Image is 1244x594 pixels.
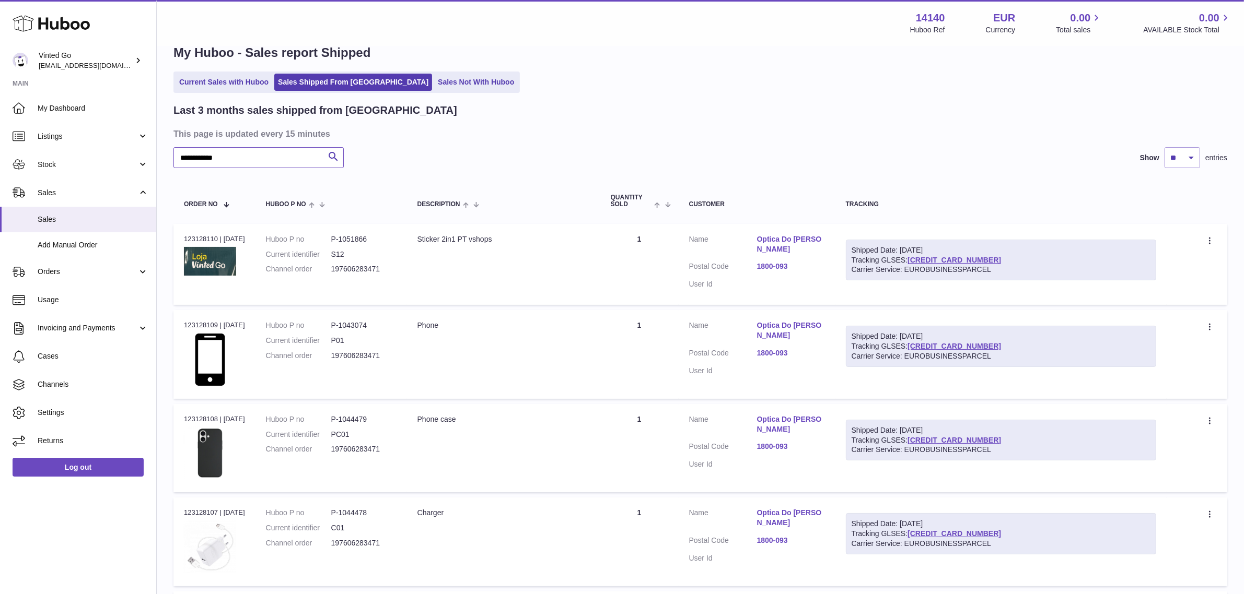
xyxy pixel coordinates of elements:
dt: User Id [689,553,757,563]
img: 141401752071838.jpg [184,427,236,479]
span: [EMAIL_ADDRESS][DOMAIN_NAME] [39,61,154,69]
dt: Current identifier [266,250,331,259]
dt: Current identifier [266,523,331,533]
div: Currency [986,25,1016,35]
dd: P-1044479 [331,414,397,424]
span: entries [1205,153,1227,163]
dt: User Id [689,459,757,469]
span: Orders [38,267,137,277]
dd: P-1044478 [331,508,397,518]
div: Charger [417,508,590,518]
div: Carrier Service: EUROBUSINESSPARCEL [852,265,1150,275]
span: Cases [38,351,148,361]
dd: 197606283471 [331,351,397,361]
dd: C01 [331,523,397,533]
span: Channels [38,379,148,389]
a: [CREDIT_CARD_NUMBER] [908,256,1001,264]
dd: 197606283471 [331,444,397,454]
div: Huboo Ref [910,25,945,35]
span: Add Manual Order [38,240,148,250]
span: Huboo P no [266,201,306,208]
a: Optica Do [PERSON_NAME] [757,320,825,340]
dt: Postal Code [689,348,757,361]
dd: 197606283471 [331,264,397,274]
div: Phone case [417,414,590,424]
a: Optica Do [PERSON_NAME] [757,234,825,254]
div: Tracking GLSES: [846,240,1156,281]
dd: PC01 [331,430,397,439]
span: Invoicing and Payments [38,323,137,333]
div: Customer [689,201,825,208]
dd: 197606283471 [331,538,397,548]
a: Sales Shipped From [GEOGRAPHIC_DATA] [274,74,432,91]
a: Log out [13,458,144,477]
a: Current Sales with Huboo [176,74,272,91]
dt: User Id [689,279,757,289]
a: [CREDIT_CARD_NUMBER] [908,529,1001,538]
span: Settings [38,408,148,418]
dt: Channel order [266,538,331,548]
dt: Postal Code [689,262,757,274]
span: Usage [38,295,148,305]
div: Carrier Service: EUROBUSINESSPARCEL [852,445,1150,455]
img: 141401752071805.jpg [184,521,236,573]
h3: This page is updated every 15 minutes [173,128,1225,139]
h1: My Huboo - Sales report Shipped [173,44,1227,61]
strong: EUR [993,11,1015,25]
dd: P-1043074 [331,320,397,330]
div: Shipped Date: [DATE] [852,245,1150,255]
a: [CREDIT_CARD_NUMBER] [908,436,1001,444]
a: Sales Not With Huboo [434,74,518,91]
div: 123128109 | [DATE] [184,320,245,330]
dd: S12 [331,250,397,259]
dt: Postal Code [689,442,757,454]
div: Phone [417,320,590,330]
strong: 14140 [916,11,945,25]
dt: Huboo P no [266,414,331,424]
dt: Name [689,508,757,530]
span: Description [417,201,460,208]
td: 1 [600,404,679,492]
span: Total sales [1056,25,1102,35]
div: 123128110 | [DATE] [184,234,245,244]
dt: Huboo P no [266,234,331,244]
div: Tracking GLSES: [846,513,1156,554]
a: 1800-093 [757,536,825,545]
h2: Last 3 months sales shipped from [GEOGRAPHIC_DATA] [173,103,457,117]
label: Show [1140,153,1159,163]
dd: P-1051866 [331,234,397,244]
div: Sticker 2in1 PT vshops [417,234,590,244]
a: 1800-093 [757,442,825,452]
dd: P01 [331,336,397,346]
td: 1 [600,224,679,305]
span: AVAILABLE Stock Total [1143,25,1231,35]
td: 1 [600,310,679,398]
a: 0.00 Total sales [1056,11,1102,35]
div: Tracking GLSES: [846,420,1156,461]
div: Shipped Date: [DATE] [852,331,1150,341]
a: Optica Do [PERSON_NAME] [757,508,825,528]
span: Order No [184,201,218,208]
dt: Postal Code [689,536,757,548]
a: 1800-093 [757,348,825,358]
dt: Channel order [266,444,331,454]
span: Quantity Sold [611,194,652,208]
dt: Name [689,234,757,257]
span: Returns [38,436,148,446]
div: Tracking GLSES: [846,326,1156,367]
a: [CREDIT_CARD_NUMBER] [908,342,1001,350]
span: Listings [38,132,137,141]
div: Shipped Date: [DATE] [852,425,1150,435]
span: 0.00 [1199,11,1219,25]
td: 1 [600,497,679,586]
span: Sales [38,215,148,224]
dt: User Id [689,366,757,376]
div: Carrier Service: EUROBUSINESSPARCEL [852,351,1150,361]
span: Stock [38,160,137,170]
div: Tracking [846,201,1156,208]
img: internalAdmin-14140@internal.huboo.com [13,53,28,68]
div: Vinted Go [39,51,133,70]
div: Shipped Date: [DATE] [852,519,1150,529]
a: Optica Do [PERSON_NAME] [757,414,825,434]
img: 141401753105784.jpeg [184,247,236,275]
